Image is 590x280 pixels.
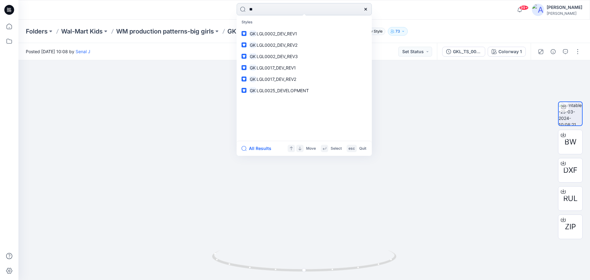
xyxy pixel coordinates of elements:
span: DXF [563,165,577,176]
p: Select [331,145,342,152]
span: LGL0002_DEV_REV1 [257,31,297,36]
span: LGL0017_DEV_REV1 [257,65,296,70]
mark: GK [249,30,257,37]
a: GKLGL0002_DEV_REV2 [238,39,371,51]
p: esc [348,145,355,152]
mark: GK [249,64,257,71]
span: LGL0025_DEVELOPMENT [257,88,309,93]
mark: GK [249,87,257,94]
p: Styles [238,17,371,28]
button: Details [548,47,558,57]
a: WM production patterns-big girls [116,27,214,36]
a: GKLGL0002_DEV_REV1 [238,28,371,39]
span: LGL0002_DEV_REV3 [257,54,298,59]
button: GKL_TS_0012+GKL_BL_0008_PRODUCTION PATTERN [442,47,485,57]
p: GKL_TS_0012+GKL_BL_0008_PRODUCTION PATTERN [227,27,355,36]
p: Move [306,145,316,152]
button: Colorway 1 [488,47,526,57]
span: 99+ [519,5,529,10]
div: [PERSON_NAME] [547,4,582,11]
mark: GK [249,41,257,49]
a: GKLGL0017_DEV_REV1 [238,62,371,73]
div: GKL_TS_0012+GKL_BL_0008_PRODUCTION PATTERN [453,48,481,55]
img: turntable-25-03-2024-10:08:21 [559,102,582,125]
span: ZIP [565,221,576,232]
button: All Results [242,145,275,152]
mark: GK [249,53,257,60]
span: LGL0017_DEV_REV2 [257,77,296,82]
mark: GK [249,76,257,83]
a: GKLGL0017_DEV_REV2 [238,73,371,85]
span: RUL [563,193,578,204]
p: 73 [395,28,400,35]
a: Folders [26,27,48,36]
a: GKLGL0025_DEVELOPMENT [238,85,371,96]
button: 73 [388,27,408,36]
span: BW [564,136,576,148]
span: LGL0002_DEV_REV2 [257,42,297,48]
div: [PERSON_NAME] [547,11,582,16]
a: Senal J [76,49,90,54]
a: Wal-Mart Kids [61,27,103,36]
a: GKLGL0002_DEV_REV3 [238,51,371,62]
div: Colorway 1 [498,48,522,55]
p: Quit [359,145,366,152]
span: Posted [DATE] 10:08 by [26,48,90,55]
img: avatar [532,4,544,16]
